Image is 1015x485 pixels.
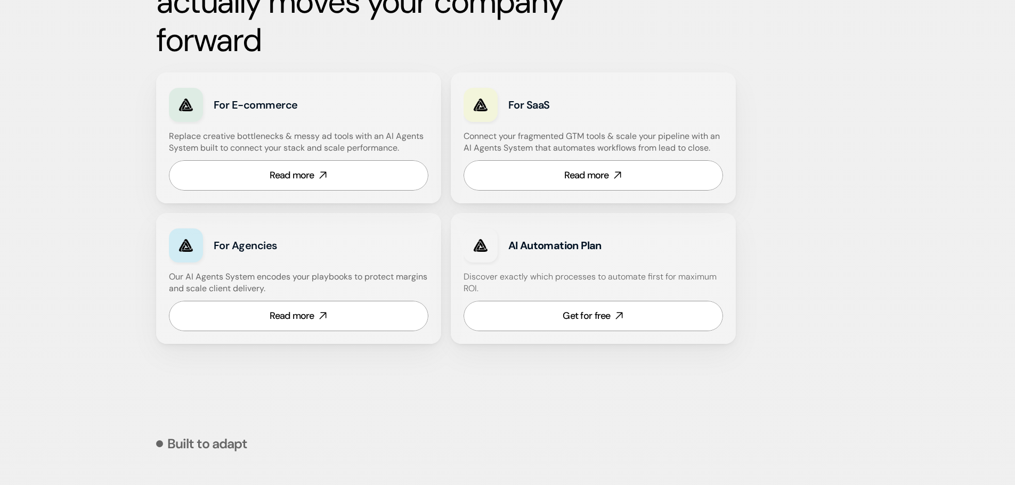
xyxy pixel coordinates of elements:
[563,309,610,323] div: Get for free
[169,301,428,331] a: Read more
[564,169,609,182] div: Read more
[169,130,426,154] h4: Replace creative bottlenecks & messy ad tools with an AI Agents System built to connect your stac...
[270,309,314,323] div: Read more
[508,97,654,112] h3: For SaaS
[508,239,602,252] strong: AI Automation Plan
[464,160,723,191] a: Read more
[169,160,428,191] a: Read more
[167,437,247,450] p: Built to adapt
[464,271,723,295] h4: Discover exactly which processes to automate first for maximum ROI.
[214,238,359,253] h3: For Agencies
[464,301,723,331] a: Get for free
[270,169,314,182] div: Read more
[214,97,359,112] h3: For E-commerce
[169,271,428,295] h4: Our AI Agents System encodes your playbooks to protect margins and scale client delivery.
[464,130,728,154] h4: Connect your fragmented GTM tools & scale your pipeline with an AI Agents System that automates w...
